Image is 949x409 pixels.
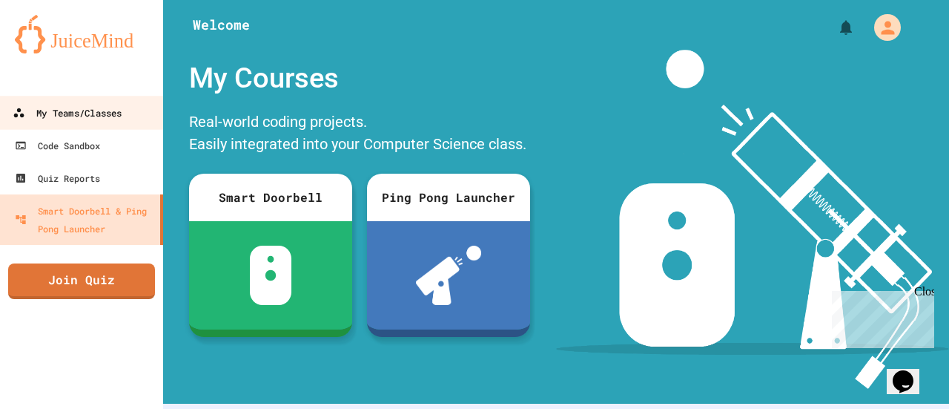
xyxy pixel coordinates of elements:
[367,174,530,221] div: Ping Pong Launcher
[416,246,482,305] img: ppl-with-ball.png
[826,285,934,348] iframe: chat widget
[15,169,100,187] div: Quiz Reports
[859,10,905,45] div: My Account
[887,350,934,394] iframe: chat widget
[250,246,292,305] img: sdb-white.svg
[182,107,538,163] div: Real-world coding projects. Easily integrated into your Computer Science class.
[15,137,100,154] div: Code Sandbox
[556,50,949,389] img: banner-image-my-projects.png
[8,264,155,299] a: Join Quiz
[182,50,538,107] div: My Courses
[15,15,148,53] img: logo-orange.svg
[13,104,122,122] div: My Teams/Classes
[6,6,102,94] div: Chat with us now!Close
[15,202,154,238] div: Smart Doorbell & Ping Pong Launcher
[810,15,859,40] div: My Notifications
[189,174,352,221] div: Smart Doorbell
